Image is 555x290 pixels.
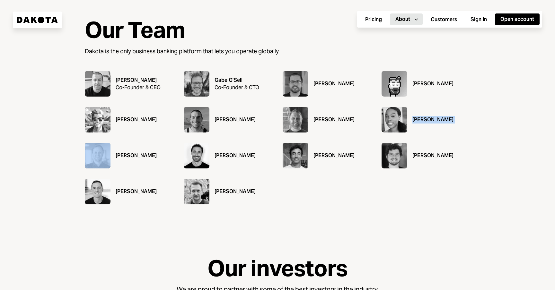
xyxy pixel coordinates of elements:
[412,80,454,88] div: [PERSON_NAME]
[313,152,355,159] div: [PERSON_NAME]
[360,14,387,25] button: Pricing
[215,188,256,195] div: [PERSON_NAME]
[465,14,492,25] button: Sign in
[85,179,110,204] img: Chris Bair
[116,188,157,195] div: [PERSON_NAME]
[85,107,110,132] img: Adam Train
[412,152,454,159] div: [PERSON_NAME]
[207,256,348,281] div: Our investors
[390,13,423,25] button: About
[425,13,463,26] a: Customers
[313,80,355,88] div: [PERSON_NAME]
[116,76,161,84] div: [PERSON_NAME]
[184,107,209,132] img: Marc Puig Torres
[465,13,492,26] a: Sign in
[85,71,110,97] img: Ryan Bozarth
[395,16,410,23] div: About
[382,71,407,97] img: Justin Shearer
[215,76,259,84] div: Gabe G'Sell
[116,84,161,91] div: Co-Founder & CEO
[283,71,308,97] img: Daniel Gonçalves
[382,143,407,168] img: Kevin Cashman
[382,107,407,132] img: Tosin Olowojoba
[283,107,308,132] img: Skyler Drennan
[85,143,110,168] img: Chris Dodson
[215,84,259,91] div: Co-Founder & CTO
[184,143,209,168] img: Daniele Tedoldi
[313,116,355,124] div: [PERSON_NAME]
[184,71,209,97] img: Gabe G'Sell
[116,116,157,124] div: [PERSON_NAME]
[85,47,279,55] div: Dakota is the only business banking platform that lets you operate globally
[184,179,209,204] img: Ed Williams
[360,13,387,26] a: Pricing
[215,152,256,159] div: [PERSON_NAME]
[283,143,308,168] img: Kaushik Donthi
[215,116,256,124] div: [PERSON_NAME]
[85,18,279,42] div: Our Team
[116,152,157,159] div: [PERSON_NAME]
[495,13,540,25] button: Open account
[425,14,463,25] button: Customers
[412,116,454,124] div: [PERSON_NAME]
